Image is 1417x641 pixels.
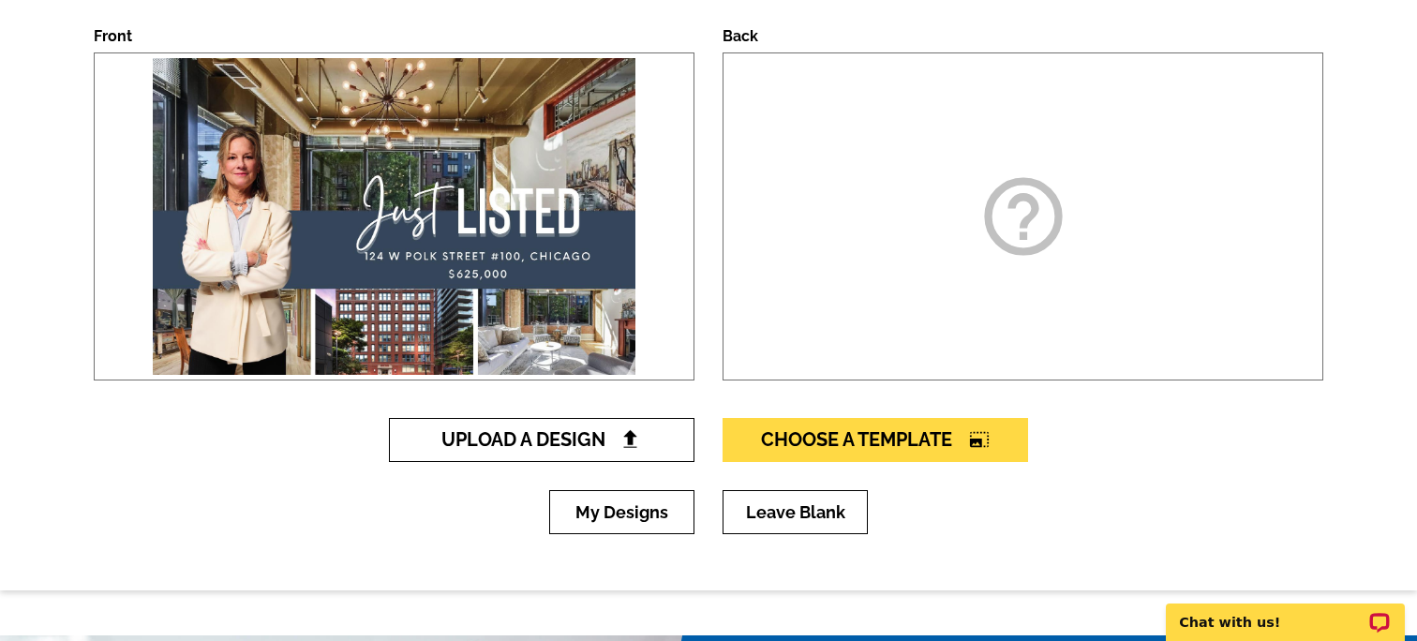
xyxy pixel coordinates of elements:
[1154,582,1417,641] iframe: LiveChat chat widget
[969,430,990,449] i: photo_size_select_large
[549,490,694,534] a: My Designs
[389,418,694,462] a: Upload A Design
[723,418,1028,462] a: Choose A Templatephoto_size_select_large
[148,53,640,380] img: large-thumb.jpg
[94,27,132,45] label: Front
[723,490,868,534] a: Leave Blank
[441,428,643,451] span: Upload A Design
[723,27,758,45] label: Back
[977,170,1070,263] i: help_outline
[761,428,990,451] span: Choose A Template
[620,429,640,449] img: file-upload-black.png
